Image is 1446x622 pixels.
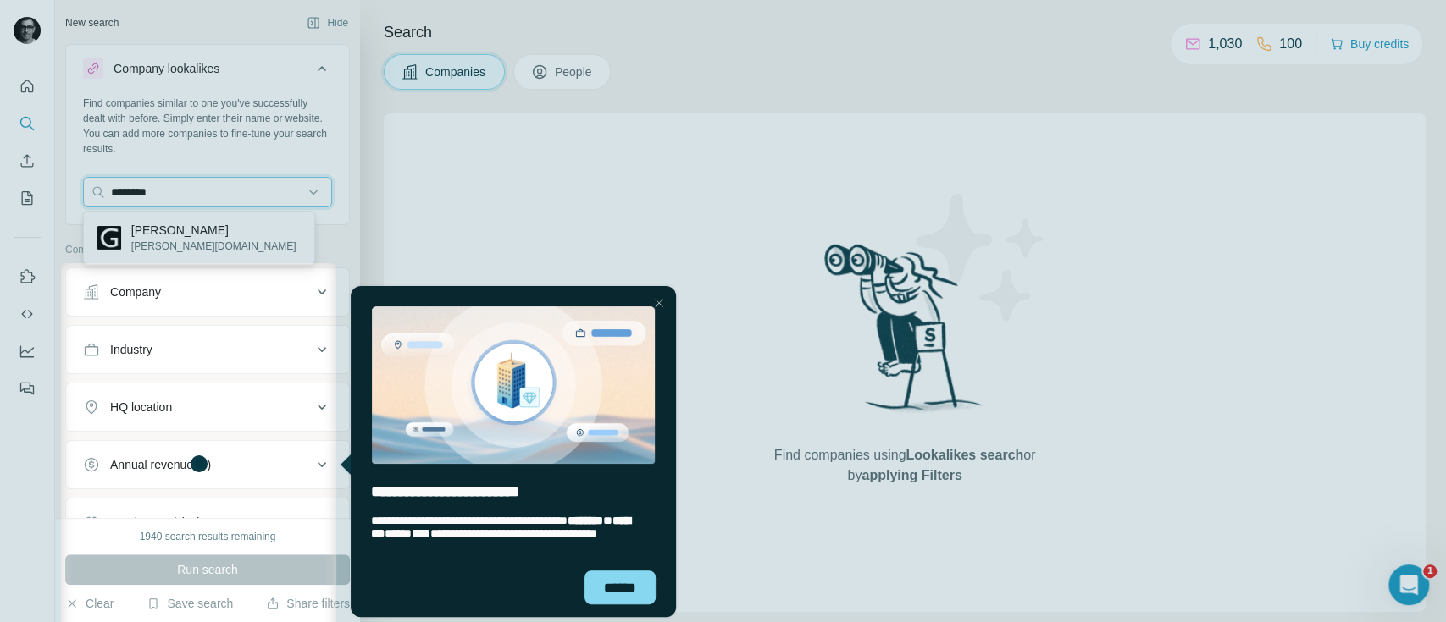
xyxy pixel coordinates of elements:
[66,329,349,370] button: Industry
[65,595,114,612] button: Clear
[66,444,349,485] button: Annual revenue ($)
[147,595,233,612] button: Save search
[110,514,201,531] div: Employees (size)
[140,529,276,544] div: 1940 search results remaining
[266,595,350,612] button: Share filters
[66,387,349,427] button: HQ location
[110,456,211,473] div: Annual revenue ($)
[110,341,152,358] div: Industry
[110,399,172,416] div: HQ location
[110,283,161,300] div: Company
[336,283,679,622] iframe: Tooltip
[66,502,349,542] button: Employees (size)
[66,272,349,312] button: Company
